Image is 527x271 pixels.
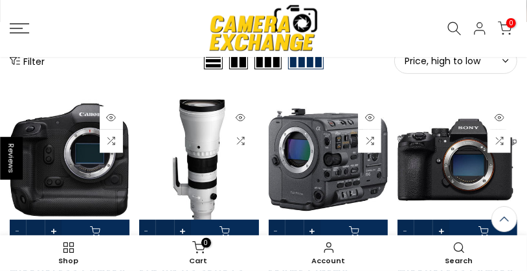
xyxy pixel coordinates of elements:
span: Cart [140,257,257,265]
span: Account [270,257,387,265]
button: Show filters [10,54,45,67]
a: Shop [3,239,133,268]
span: Price, high to low [405,55,507,67]
button: Price, high to low [394,48,517,74]
span: 0 [201,238,211,248]
a: Search [394,239,524,268]
span: Shop [10,257,127,265]
span: Search [400,257,517,265]
span: 0 [506,18,516,28]
a: Back to the top [491,206,517,232]
a: Account [263,239,394,268]
a: 0 [498,21,512,36]
a: 0 Cart [133,239,263,268]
